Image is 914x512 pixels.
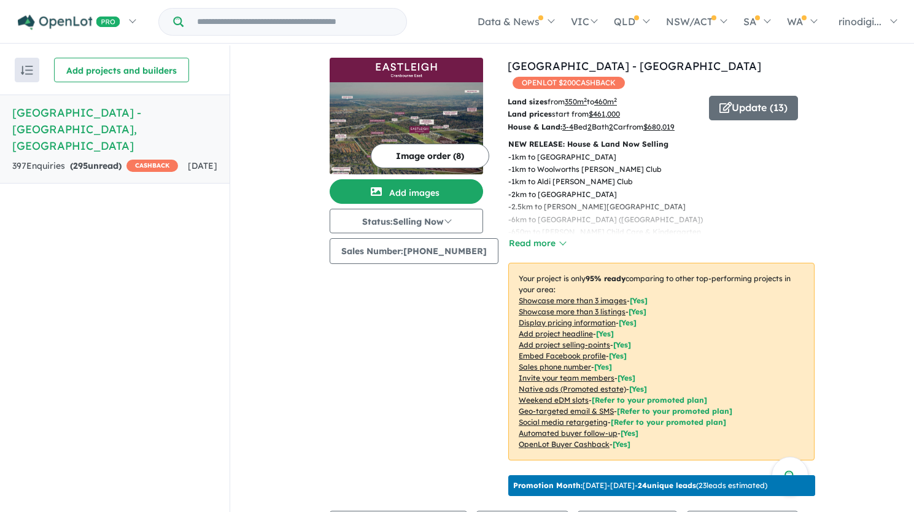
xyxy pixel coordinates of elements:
u: Showcase more than 3 listings [519,307,625,316]
p: - 6km to [GEOGRAPHIC_DATA] ([GEOGRAPHIC_DATA]) [508,214,824,226]
p: start from [508,108,700,120]
span: [ Yes ] [596,329,614,338]
button: Add images [330,179,483,204]
b: Land sizes [508,97,548,106]
u: 350 m [565,97,587,106]
h5: [GEOGRAPHIC_DATA] - [GEOGRAPHIC_DATA] , [GEOGRAPHIC_DATA] [12,104,217,154]
u: Showcase more than 3 images [519,296,627,305]
span: [Refer to your promoted plan] [617,406,732,416]
b: House & Land: [508,122,562,131]
span: rinodigi... [838,15,881,28]
span: CASHBACK [126,160,178,172]
button: Add projects and builders [54,58,189,82]
img: Openlot PRO Logo White [18,15,120,30]
u: Add project selling-points [519,340,610,349]
p: [DATE] - [DATE] - ( 23 leads estimated) [513,480,767,491]
u: Native ads (Promoted estate) [519,384,626,394]
sup: 2 [614,96,617,103]
p: from [508,96,700,108]
u: Add project headline [519,329,593,338]
u: Embed Facebook profile [519,351,606,360]
span: [ Yes ] [619,318,637,327]
strong: ( unread) [70,160,122,171]
b: Land prices [508,109,552,118]
a: Eastleigh - Cranbourne East LogoEastleigh - Cranbourne East [330,58,483,174]
p: - 1km to Woolworths [PERSON_NAME] Club [508,163,824,176]
button: Read more [508,236,566,250]
span: [Yes] [621,429,638,438]
span: [ Yes ] [609,351,627,360]
p: - 2.5km to [PERSON_NAME][GEOGRAPHIC_DATA] [508,201,824,213]
span: [Refer to your promoted plan] [592,395,707,405]
img: Eastleigh - Cranbourne East Logo [335,63,478,77]
span: [ Yes ] [613,340,631,349]
u: Sales phone number [519,362,591,371]
p: Your project is only comparing to other top-performing projects in your area: - - - - - - - - - -... [508,263,815,460]
u: OpenLot Buyer Cashback [519,440,610,449]
u: Weekend eDM slots [519,395,589,405]
u: Invite your team members [519,373,614,382]
u: Display pricing information [519,318,616,327]
u: $ 461,000 [589,109,620,118]
button: Update (13) [709,96,798,120]
p: - 1km to [GEOGRAPHIC_DATA] [508,151,824,163]
b: 95 % ready [586,274,625,283]
span: [Yes] [613,440,630,449]
span: [DATE] [188,160,217,171]
p: - 1km to Aldi [PERSON_NAME] Club [508,176,824,188]
p: - 650m to [PERSON_NAME] Child Care & Kindergarten [508,226,824,238]
input: Try estate name, suburb, builder or developer [186,9,404,35]
p: - 2km to [GEOGRAPHIC_DATA] [508,188,824,201]
span: [ Yes ] [630,296,648,305]
b: 24 unique leads [638,481,696,490]
button: Image order (8) [371,144,489,168]
a: [GEOGRAPHIC_DATA] - [GEOGRAPHIC_DATA] [508,59,761,73]
u: 2 [587,122,592,131]
u: 2 [609,122,613,131]
u: Social media retargeting [519,417,608,427]
button: Sales Number:[PHONE_NUMBER] [330,238,498,264]
u: 460 m [594,97,617,106]
u: Automated buyer follow-up [519,429,618,438]
u: 3-4 [562,122,573,131]
span: OPENLOT $ 200 CASHBACK [513,77,625,89]
img: Eastleigh - Cranbourne East [330,82,483,174]
p: NEW RELEASE: House & Land Now Selling [508,138,815,150]
u: $ 680,019 [643,122,675,131]
button: Status:Selling Now [330,209,483,233]
u: Geo-targeted email & SMS [519,406,614,416]
span: [ Yes ] [618,373,635,382]
span: 295 [73,160,88,171]
img: sort.svg [21,66,33,75]
span: [ Yes ] [629,307,646,316]
div: 397 Enquir ies [12,159,178,174]
span: [Refer to your promoted plan] [611,417,726,427]
b: Promotion Month: [513,481,583,490]
span: [Yes] [629,384,647,394]
p: Bed Bath Car from [508,121,700,133]
span: to [587,97,617,106]
span: [ Yes ] [594,362,612,371]
sup: 2 [584,96,587,103]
